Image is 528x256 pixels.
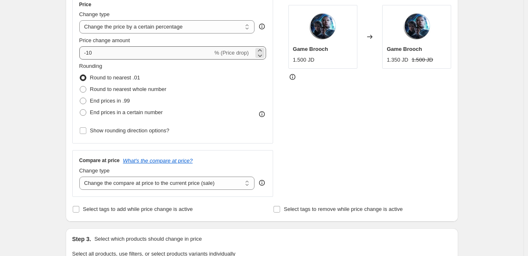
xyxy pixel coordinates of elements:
[258,22,266,31] div: help
[400,10,433,43] img: BACMx0054_80x.png
[284,206,403,212] span: Select tags to remove while price change is active
[72,235,91,243] h2: Step 3.
[123,158,193,164] button: What's the compare at price?
[90,86,166,92] span: Round to nearest whole number
[79,1,91,8] h3: Price
[214,50,249,56] span: % (Price drop)
[90,74,140,81] span: Round to nearest .01
[90,109,163,115] span: End prices in a certain number
[387,56,408,64] div: 1.350 JD
[79,63,102,69] span: Rounding
[79,167,110,174] span: Change type
[387,46,422,52] span: Game Brooch
[94,235,202,243] p: Select which products should change in price
[293,46,328,52] span: Game Brooch
[90,127,169,134] span: Show rounding direction options?
[90,98,130,104] span: End prices in .99
[79,46,213,60] input: -15
[83,206,193,212] span: Select tags to add while price change is active
[79,37,130,43] span: Price change amount
[306,10,339,43] img: BACMx0054_80x.png
[79,157,120,164] h3: Compare at price
[411,56,433,64] strike: 1.500 JD
[258,179,266,187] div: help
[293,56,314,64] div: 1.500 JD
[79,11,110,17] span: Change type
